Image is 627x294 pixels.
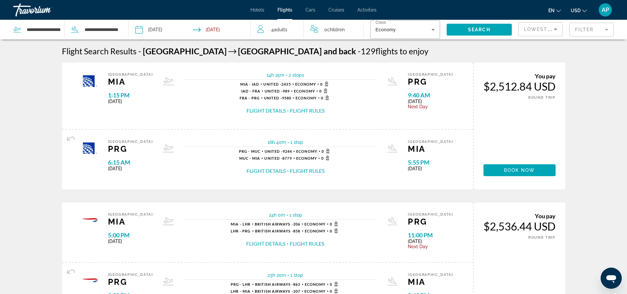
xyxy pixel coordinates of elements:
span: flights to enjoy [376,46,429,56]
span: [GEOGRAPHIC_DATA] [108,72,153,77]
span: Book now [504,168,535,173]
div: You pay [483,212,556,220]
span: Search [468,27,490,32]
span: 1 stop [290,140,303,145]
span: 0 [330,288,340,294]
span: Economy [305,282,326,286]
span: FRA - PRG [240,96,260,100]
span: [DATE] [108,239,153,244]
a: Hotels [250,7,264,13]
span: PRG [408,217,453,227]
span: [GEOGRAPHIC_DATA] [108,140,153,144]
span: 0 [330,221,340,227]
span: [DATE] [108,99,153,104]
span: 1:15 PM [108,92,153,99]
span: 0 [319,88,329,94]
span: 9:40 AM [408,92,453,99]
button: Return date: Oct 28, 2025 [193,20,220,40]
span: PRG [108,144,153,154]
span: [GEOGRAPHIC_DATA] [108,212,153,217]
span: 0 [320,81,330,87]
span: - [138,46,141,56]
span: 206 [255,222,300,226]
span: 8779 [264,156,292,160]
mat-select: Sort by [524,25,557,33]
button: Flight Details [247,167,286,174]
span: 858 [255,229,300,233]
span: Economy [304,289,326,293]
span: Economy [305,229,326,233]
span: LHR - MIA [231,289,250,293]
span: LHR - PRG [231,229,251,233]
span: 0 [330,281,340,287]
span: 863 [255,282,300,286]
button: Filter [569,22,614,37]
span: 11:00 PM [408,231,453,239]
span: 16h 40m [268,140,286,145]
span: [DATE] [408,239,453,244]
span: 24h 0m [269,212,285,218]
button: Flight Details [246,240,285,247]
span: Activities [357,7,377,13]
span: [GEOGRAPHIC_DATA] [408,140,453,144]
span: 9580 [264,96,291,100]
span: 0 [322,148,332,154]
span: United - [263,82,281,86]
h1: Flight Search Results [62,46,137,56]
span: [GEOGRAPHIC_DATA] [143,46,227,56]
span: ROUND TRIP [528,235,556,240]
button: Change language [548,6,561,15]
span: MUC - MIA [239,156,260,160]
span: 0 [321,155,331,161]
div: You pay [483,72,556,80]
button: Travelers: 4 adults, 0 children [251,20,363,40]
span: MIA - LHR [231,222,250,226]
span: British Airways - [255,229,294,233]
span: [GEOGRAPHIC_DATA] [408,273,453,277]
span: 14h 25m [267,72,284,78]
span: 6:15 AM [108,159,153,166]
span: United - [265,89,283,93]
span: en [548,8,555,13]
span: Economy [295,82,316,86]
span: Economy [296,156,317,160]
mat-label: Class [376,20,386,25]
a: Flights [277,7,292,13]
span: Next Day [408,104,453,109]
span: [GEOGRAPHIC_DATA] [408,212,453,217]
span: [DATE] [108,166,153,171]
span: 2435 [263,82,291,86]
span: ROUND TRIP [528,95,556,100]
span: 1 stop [290,273,303,278]
span: United - [264,96,282,100]
span: MIA - IAD [240,82,259,86]
span: 9244 [265,149,292,153]
span: MIA [108,217,153,227]
button: User Menu [597,3,614,17]
button: Flight Details [247,107,286,114]
span: 2 stops [289,72,304,78]
span: Children [327,27,345,32]
span: PRG [408,77,453,87]
button: Depart date: Oct 17, 2025 [135,20,162,40]
button: Flight Rules [290,240,324,247]
span: Cars [305,7,315,13]
span: Economy [304,222,326,226]
span: Adults [274,27,287,32]
span: United - [264,156,282,160]
span: Economy [376,27,396,32]
span: Economy [296,149,317,153]
span: [DATE] [408,166,453,171]
span: 4 [271,25,287,34]
span: United - [265,149,283,153]
button: Book now [483,164,556,176]
span: 0 [324,25,345,34]
button: Change currency [571,6,587,15]
span: USD [571,8,581,13]
span: - [358,46,361,56]
span: 5:00 PM [108,231,153,239]
span: 1 stop [289,212,302,218]
span: PRG - MUC [239,149,260,153]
